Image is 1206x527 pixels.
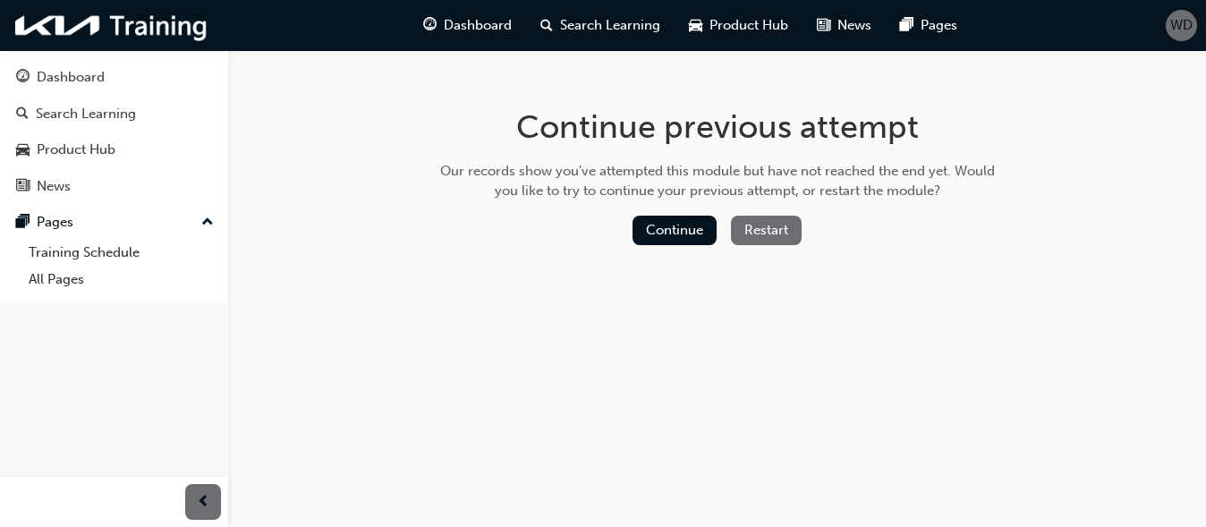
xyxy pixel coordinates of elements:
[7,206,221,239] button: Pages
[7,98,221,131] a: Search Learning
[21,266,221,293] a: All Pages
[16,70,30,86] span: guage-icon
[423,14,437,37] span: guage-icon
[1170,15,1193,36] span: WD
[409,7,526,44] a: guage-iconDashboard
[197,491,210,514] span: prev-icon
[7,61,221,94] a: Dashboard
[526,7,675,44] a: search-iconSearch Learning
[37,140,115,160] div: Product Hub
[444,15,512,36] span: Dashboard
[434,107,1001,147] h1: Continue previous attempt
[16,215,30,231] span: pages-icon
[7,57,221,206] button: DashboardSearch LearningProduct HubNews
[37,67,105,88] div: Dashboard
[886,7,972,44] a: pages-iconPages
[709,15,788,36] span: Product Hub
[689,14,702,37] span: car-icon
[201,211,214,234] span: up-icon
[7,170,221,203] a: News
[16,179,30,195] span: news-icon
[675,7,803,44] a: car-iconProduct Hub
[37,212,73,233] div: Pages
[633,216,717,245] button: Continue
[16,106,29,123] span: search-icon
[817,14,830,37] span: news-icon
[7,133,221,166] a: Product Hub
[921,15,957,36] span: Pages
[434,161,1001,201] div: Our records show you've attempted this module but have not reached the end yet. Would you like to...
[837,15,871,36] span: News
[540,14,553,37] span: search-icon
[560,15,660,36] span: Search Learning
[803,7,886,44] a: news-iconNews
[9,7,215,44] img: kia-training
[37,176,71,197] div: News
[36,104,136,124] div: Search Learning
[21,239,221,267] a: Training Schedule
[1166,10,1197,41] button: WD
[16,142,30,158] span: car-icon
[900,14,913,37] span: pages-icon
[731,216,802,245] button: Restart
